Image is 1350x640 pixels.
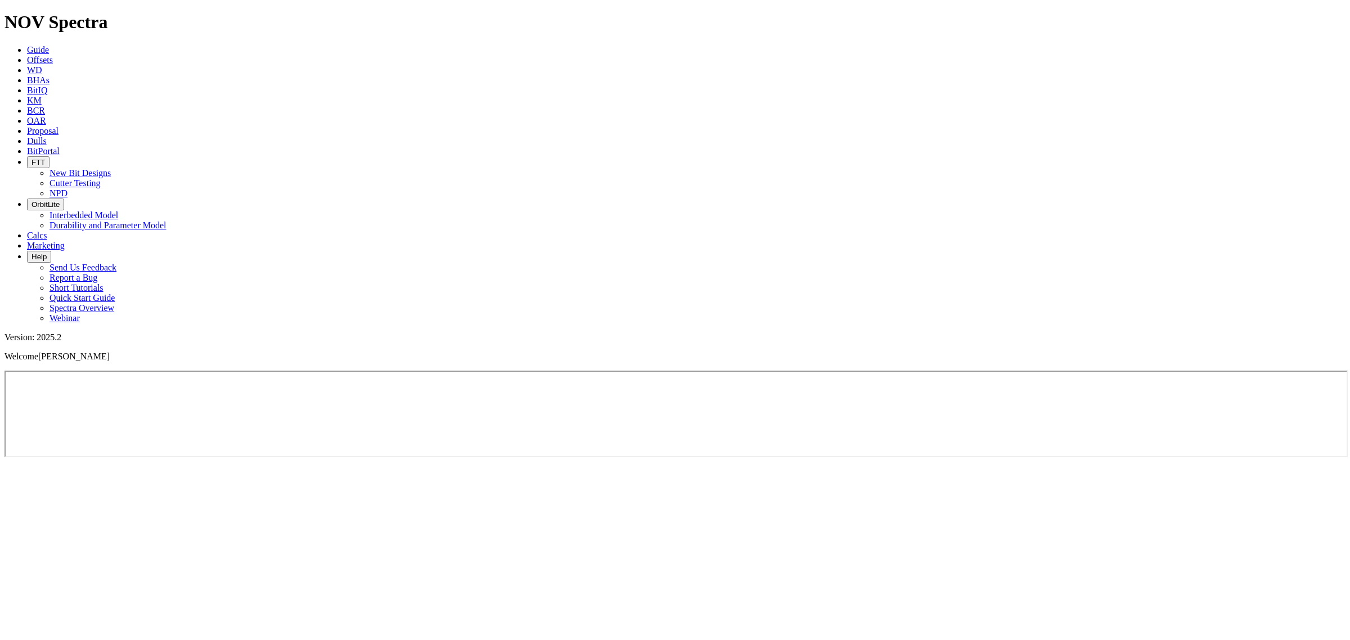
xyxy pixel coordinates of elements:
a: Quick Start Guide [49,293,115,303]
button: FTT [27,156,49,168]
a: NPD [49,188,67,198]
span: Help [31,253,47,261]
button: OrbitLite [27,199,64,210]
a: BCR [27,106,45,115]
a: Report a Bug [49,273,97,282]
a: Calcs [27,231,47,240]
a: New Bit Designs [49,168,111,178]
a: BHAs [27,75,49,85]
div: Version: 2025.2 [4,332,1345,342]
span: [PERSON_NAME] [38,351,110,361]
span: FTT [31,158,45,166]
p: Welcome [4,351,1345,362]
a: Send Us Feedback [49,263,116,272]
a: Marketing [27,241,65,250]
a: KM [27,96,42,105]
a: WD [27,65,42,75]
a: Proposal [27,126,58,136]
a: Guide [27,45,49,55]
h1: NOV Spectra [4,12,1345,33]
a: OAR [27,116,46,125]
a: BitPortal [27,146,60,156]
a: Webinar [49,313,80,323]
a: BitIQ [27,85,47,95]
a: Short Tutorials [49,283,103,292]
a: Offsets [27,55,53,65]
span: OrbitLite [31,200,60,209]
a: Cutter Testing [49,178,101,188]
button: Help [27,251,51,263]
a: Interbedded Model [49,210,118,220]
a: Durability and Parameter Model [49,220,166,230]
a: Dulls [27,136,47,146]
a: Spectra Overview [49,303,114,313]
